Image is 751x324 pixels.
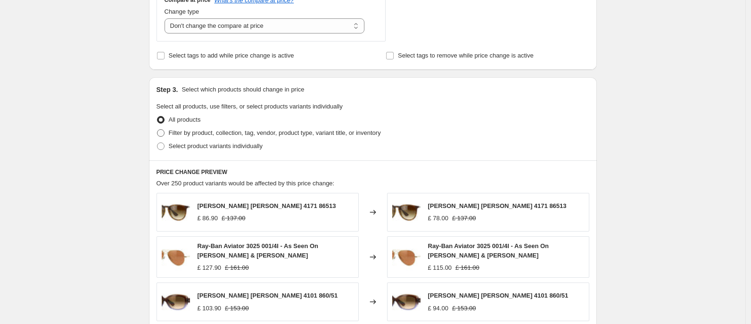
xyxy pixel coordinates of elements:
[198,215,218,222] span: £ 86.90
[162,288,190,316] img: ray-ban-4101-860-51-hd-1_80x.jpg
[428,242,549,259] span: Ray-Ban Aviator 3025 001/4I - As Seen On [PERSON_NAME] & [PERSON_NAME]
[169,52,294,59] span: Select tags to add while price change is active
[157,85,178,94] h2: Step 3.
[198,305,222,312] span: £ 103.90
[428,305,448,312] span: £ 94.00
[182,85,304,94] p: Select which products should change in price
[392,198,421,226] img: ray-ban-erika-4171-86513-hd-1_80x.jpg
[392,243,421,271] img: Ray-Ban-RB3025-0014I-ld-1_80x.jpg
[162,243,190,271] img: Ray-Ban-RB3025-0014I-ld-1_80x.jpg
[198,264,222,271] span: £ 127.90
[455,264,479,271] span: £ 161.00
[157,168,589,176] h6: PRICE CHANGE PREVIEW
[222,215,246,222] span: £ 137.00
[157,103,343,110] span: Select all products, use filters, or select products variants individually
[225,305,249,312] span: £ 153.00
[428,264,452,271] span: £ 115.00
[452,305,476,312] span: £ 153.00
[428,292,569,299] span: [PERSON_NAME] [PERSON_NAME] 4101 860/51
[169,116,201,123] span: All products
[392,288,421,316] img: ray-ban-4101-860-51-hd-1_80x.jpg
[162,198,190,226] img: ray-ban-erika-4171-86513-hd-1_80x.jpg
[428,202,567,209] span: [PERSON_NAME] [PERSON_NAME] 4171 86513
[398,52,534,59] span: Select tags to remove while price change is active
[225,264,249,271] span: £ 161.00
[198,242,319,259] span: Ray-Ban Aviator 3025 001/4I - As Seen On [PERSON_NAME] & [PERSON_NAME]
[157,180,335,187] span: Over 250 product variants would be affected by this price change:
[452,215,476,222] span: £ 137.00
[165,8,199,15] span: Change type
[428,215,448,222] span: £ 78.00
[198,292,338,299] span: [PERSON_NAME] [PERSON_NAME] 4101 860/51
[169,142,263,150] span: Select product variants individually
[169,129,381,136] span: Filter by product, collection, tag, vendor, product type, variant title, or inventory
[198,202,336,209] span: [PERSON_NAME] [PERSON_NAME] 4171 86513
